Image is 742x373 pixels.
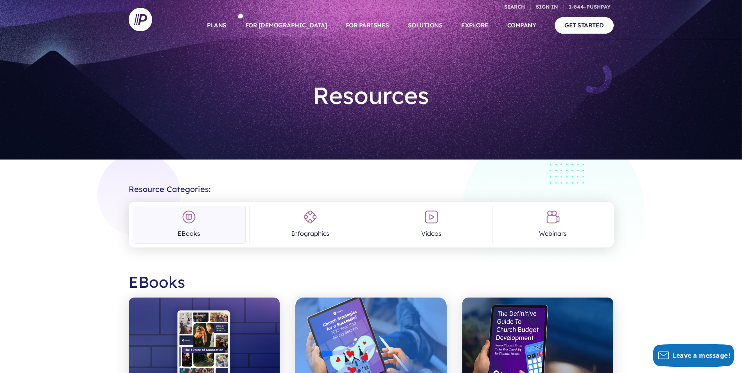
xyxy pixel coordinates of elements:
img: EBooks Icon [182,210,196,224]
a: EXPLORE [461,12,489,39]
img: Webinars Icon [546,210,560,224]
a: Webinars [496,206,609,244]
a: Videos [375,206,488,244]
img: Videos Icon [424,210,438,224]
a: FOR PARISHES [346,12,389,39]
a: SOLUTIONS [408,12,443,39]
a: FOR [DEMOGRAPHIC_DATA] [245,12,327,39]
h1: Resources [256,75,486,116]
span: Leave a message! [672,351,730,360]
a: GET STARTED [555,17,614,33]
h2: EBooks [129,266,614,298]
a: EBooks [133,206,246,244]
a: COMPANY [507,12,536,39]
h2: Resource Categories: [129,178,614,194]
a: PLANS [207,12,226,39]
img: Infographics Icon [303,210,317,224]
a: Infographics [254,206,367,244]
button: Leave a message! [653,344,734,367]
